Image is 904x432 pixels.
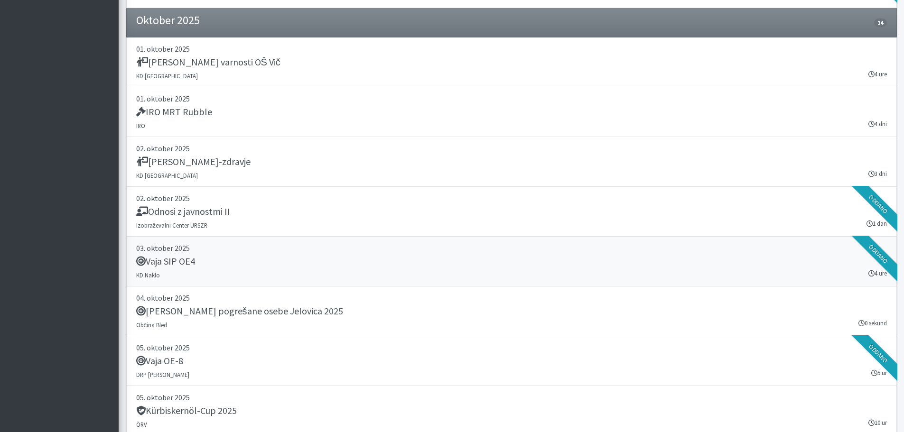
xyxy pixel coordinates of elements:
[126,336,897,386] a: 05. oktober 2025 Vaja OE-8 DRP [PERSON_NAME] 5 ur Oddano
[136,172,198,179] small: KD [GEOGRAPHIC_DATA]
[126,286,897,336] a: 04. oktober 2025 [PERSON_NAME] pogrešane osebe Jelovica 2025 Občina Bled 0 sekund
[136,221,207,229] small: Izobraževalni Center URSZR
[126,37,897,87] a: 01. oktober 2025 [PERSON_NAME] varnosti OŠ Vič KD [GEOGRAPHIC_DATA] 4 ure
[136,193,887,204] p: 02. oktober 2025
[868,169,887,178] small: 3 dni
[136,421,147,428] small: ÖRV
[136,305,343,317] h5: [PERSON_NAME] pogrešane osebe Jelovica 2025
[136,342,887,353] p: 05. oktober 2025
[136,43,887,55] p: 01. oktober 2025
[136,93,887,104] p: 01. oktober 2025
[136,371,189,378] small: DRP [PERSON_NAME]
[126,87,897,137] a: 01. oktober 2025 IRO MRT Rubble IRO 4 dni
[868,418,887,427] small: 10 ur
[136,405,237,416] h5: Kürbiskernöl-Cup 2025
[136,122,145,129] small: IRO
[868,119,887,129] small: 4 dni
[136,256,195,267] h5: Vaja SIP OE4
[136,56,280,68] h5: [PERSON_NAME] varnosti OŠ Vič
[126,187,897,237] a: 02. oktober 2025 Odnosi z javnostmi II Izobraževalni Center URSZR 1 dan Oddano
[126,137,897,187] a: 02. oktober 2025 [PERSON_NAME]-zdravje KD [GEOGRAPHIC_DATA] 3 dni
[136,242,887,254] p: 03. oktober 2025
[874,18,886,27] span: 14
[136,321,167,329] small: Občina Bled
[868,70,887,79] small: 4 ure
[126,237,897,286] a: 03. oktober 2025 Vaja SIP OE4 KD Naklo 4 ure Oddano
[136,143,887,154] p: 02. oktober 2025
[136,106,212,118] h5: IRO MRT Rubble
[136,206,230,217] h5: Odnosi z javnostmi II
[136,14,200,28] h4: Oktober 2025
[136,292,887,303] p: 04. oktober 2025
[136,271,160,279] small: KD Naklo
[858,319,887,328] small: 0 sekund
[136,355,183,367] h5: Vaja OE-8
[136,392,887,403] p: 05. oktober 2025
[136,72,198,80] small: KD [GEOGRAPHIC_DATA]
[136,156,251,167] h5: [PERSON_NAME]-zdravje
